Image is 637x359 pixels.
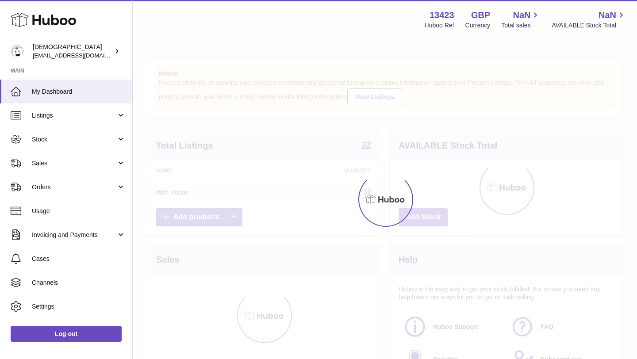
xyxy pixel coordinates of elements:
[33,43,112,60] div: [DEMOGRAPHIC_DATA]
[501,9,541,30] a: NaN Total sales
[501,21,541,30] span: Total sales
[33,52,130,59] span: [EMAIL_ADDRESS][DOMAIN_NAME]
[471,9,490,21] strong: GBP
[32,207,126,215] span: Usage
[32,88,126,96] span: My Dashboard
[32,183,116,191] span: Orders
[32,135,116,144] span: Stock
[599,9,616,21] span: NaN
[11,326,122,342] a: Log out
[32,302,126,311] span: Settings
[430,9,454,21] strong: 13423
[465,21,491,30] div: Currency
[32,111,116,120] span: Listings
[32,231,116,239] span: Invoicing and Payments
[32,255,126,263] span: Cases
[32,159,116,168] span: Sales
[513,9,530,21] span: NaN
[425,21,454,30] div: Huboo Ref
[552,9,626,30] a: NaN AVAILABLE Stock Total
[32,279,126,287] span: Channels
[11,45,24,58] img: olgazyuz@outlook.com
[552,21,626,30] span: AVAILABLE Stock Total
